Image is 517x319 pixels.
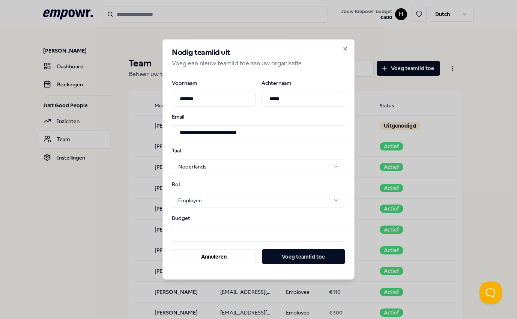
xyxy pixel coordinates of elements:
label: Rol [172,182,211,187]
label: Voornaam [172,80,255,85]
button: Annuleren [172,249,256,264]
label: Taal [172,147,211,153]
p: Voeg een nieuw teamlid toe aan uw organisatie [172,59,345,68]
label: Achternaam [262,80,345,85]
h2: Nodig teamlid uit [172,49,345,56]
button: Voeg teamlid toe [262,249,345,264]
label: Email [172,114,345,119]
label: Budget [172,215,211,221]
